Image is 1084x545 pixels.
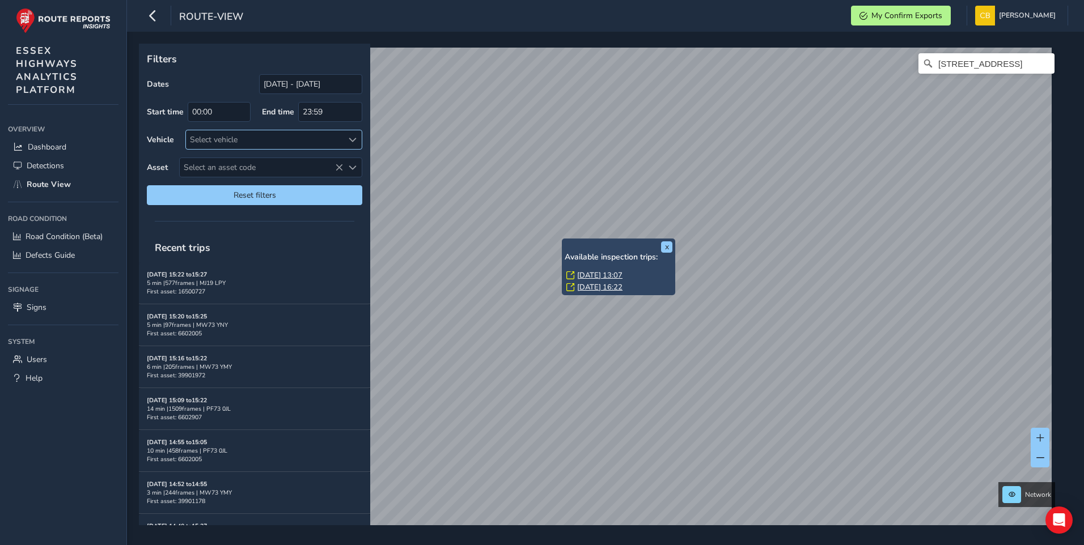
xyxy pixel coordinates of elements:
[8,227,118,246] a: Road Condition (Beta)
[8,121,118,138] div: Overview
[147,279,362,287] div: 5 min | 577 frames | MJ19 LPY
[147,405,362,413] div: 14 min | 1509 frames | PF73 0JL
[180,158,343,177] span: Select an asset code
[1025,490,1051,499] span: Network
[8,350,118,369] a: Users
[147,354,207,363] strong: [DATE] 15:16 to 15:22
[8,369,118,388] a: Help
[147,107,184,117] label: Start time
[661,241,672,253] button: x
[975,6,1060,25] button: [PERSON_NAME]
[871,10,942,21] span: My Confirm Exports
[26,231,103,242] span: Road Condition (Beta)
[16,8,111,33] img: rr logo
[8,298,118,317] a: Signs
[26,373,43,384] span: Help
[147,363,362,371] div: 6 min | 205 frames | MW73 YMY
[577,270,623,280] a: [DATE] 13:07
[147,488,362,497] div: 3 min | 244 frames | MW73 YMY
[155,190,354,201] span: Reset filters
[577,282,623,292] a: [DATE] 16:22
[8,138,118,156] a: Dashboard
[179,10,243,25] span: route-view
[1045,506,1073,534] div: Open Intercom Messenger
[186,130,343,149] div: Select vehicle
[143,48,1052,538] canvas: Map
[565,253,672,262] h6: Available inspection trips:
[147,522,207,530] strong: [DATE] 14:40 to 15:27
[8,333,118,350] div: System
[8,246,118,265] a: Defects Guide
[147,413,202,421] span: First asset: 6602907
[16,44,78,96] span: ESSEX HIGHWAYS ANALYTICS PLATFORM
[28,142,66,152] span: Dashboard
[147,287,205,296] span: First asset: 16500727
[147,233,218,262] span: Recent trips
[147,162,168,173] label: Asset
[8,175,118,194] a: Route View
[343,158,362,177] div: Select an asset code
[851,6,951,25] button: My Confirm Exports
[147,321,362,329] div: 5 min | 97 frames | MW73 YNY
[147,329,202,338] span: First asset: 6602005
[8,210,118,227] div: Road Condition
[975,6,995,25] img: diamond-layout
[8,281,118,298] div: Signage
[918,53,1055,74] input: Search
[147,396,207,405] strong: [DATE] 15:09 to 15:22
[147,455,202,463] span: First asset: 6602005
[26,250,75,261] span: Defects Guide
[147,185,362,205] button: Reset filters
[147,134,174,145] label: Vehicle
[8,156,118,175] a: Detections
[27,302,46,313] span: Signs
[999,6,1056,25] span: [PERSON_NAME]
[147,497,205,505] span: First asset: 39901178
[147,312,207,321] strong: [DATE] 15:20 to 15:25
[147,270,207,279] strong: [DATE] 15:22 to 15:27
[147,438,207,446] strong: [DATE] 14:55 to 15:05
[27,160,64,171] span: Detections
[27,179,71,190] span: Route View
[262,107,294,117] label: End time
[147,446,362,455] div: 10 min | 458 frames | PF73 0JL
[27,354,47,365] span: Users
[147,79,169,90] label: Dates
[147,480,207,488] strong: [DATE] 14:52 to 14:55
[147,52,362,66] p: Filters
[147,371,205,380] span: First asset: 39901972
